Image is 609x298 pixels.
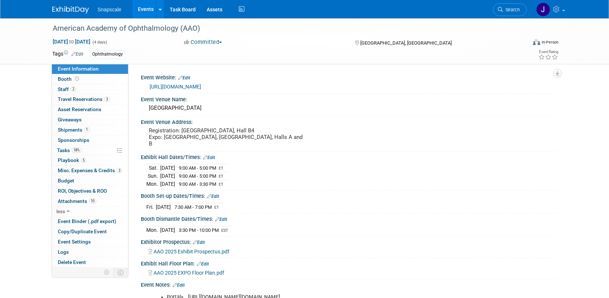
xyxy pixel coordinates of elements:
td: [DATE] [160,226,175,234]
a: Tasks18% [52,146,128,155]
td: Sat. [146,164,160,172]
td: Fri. [146,203,156,211]
td: [DATE] [156,203,171,211]
td: Toggle Event Tabs [113,268,128,277]
div: American Academy of Ophthalmology (AAO) [50,22,516,35]
span: Playbook [58,157,86,163]
div: Event Notes: [141,279,557,289]
span: to [68,39,75,45]
a: Budget [52,176,128,186]
a: AAO 2025 EXPO Floor Plan.pdf [149,270,224,276]
td: Sun. [146,172,160,180]
a: Staff2 [52,84,128,94]
td: [DATE] [160,164,175,172]
span: 3 [104,97,110,102]
div: Event Website: [141,72,557,82]
a: Edit [197,261,209,267]
img: Format-Inperson.png [533,39,540,45]
a: Copy/Duplicate Event [52,227,128,237]
div: Event Format [484,38,559,49]
div: Booth Set-up Dates/Times: [141,191,557,200]
td: Mon. [146,180,160,188]
div: Event Venue Address: [141,117,557,126]
a: Booth [52,74,128,84]
a: Logs [52,247,128,257]
a: less [52,207,128,216]
span: Staff [58,86,76,92]
span: less [56,208,65,214]
div: Event Venue Name: [141,94,557,103]
span: Logs [58,249,69,255]
span: Delete Event [58,259,86,265]
span: 10 [89,198,96,204]
span: 9:00 AM - 3:30 PM [179,181,216,187]
div: Ophthalmology [90,50,125,58]
a: Edit [173,283,185,288]
span: Attachments [58,198,96,204]
a: Edit [178,75,190,80]
span: Search [503,7,520,12]
a: Giveaways [52,115,128,125]
span: ET [214,205,219,210]
div: Exhibitor Prospectus: [141,237,557,246]
span: Sponsorships [58,137,89,143]
a: [URL][DOMAIN_NAME] [150,84,201,90]
td: [DATE] [160,180,175,188]
span: 7:30 AM - 7:00 PM [174,204,212,210]
td: Tags [52,50,83,59]
a: Attachments10 [52,196,128,206]
a: Sponsorships [52,135,128,145]
span: 9:00 AM - 5:00 PM [179,165,216,171]
div: Exhibit Hall Dates/Times: [141,152,557,161]
span: Booth [58,76,80,82]
a: Asset Reservations [52,105,128,114]
span: ROI, Objectives & ROO [58,188,107,194]
span: AAO 2025 Exhibit Prospectus.pdf [154,249,229,254]
span: Misc. Expenses & Credits [58,167,122,173]
span: Travel Reservations [58,96,110,102]
span: Shipments [58,127,90,133]
span: Budget [58,178,74,184]
span: 9:00 AM - 5:00 PM [179,173,216,179]
div: In-Person [541,39,559,45]
span: [GEOGRAPHIC_DATA], [GEOGRAPHIC_DATA] [360,40,452,46]
td: [DATE] [160,172,175,180]
a: Event Binder (.pdf export) [52,216,128,226]
a: Event Settings [52,237,128,247]
span: 1 [84,127,90,132]
span: 3:30 PM - 10:00 PM [179,227,219,233]
span: Copy/Duplicate Event [58,229,107,234]
span: Asset Reservations [58,106,101,112]
span: ET [219,166,223,171]
td: Personalize Event Tab Strip [101,268,113,277]
a: Shipments1 [52,125,128,135]
button: Committed [181,38,225,46]
span: 3 [117,168,122,173]
span: Giveaways [58,117,82,122]
span: [DATE] [DATE] [52,38,91,45]
span: Event Binder (.pdf export) [58,218,116,224]
a: Playbook5 [52,155,128,165]
a: AAO 2025 Exhibit Prospectus.pdf [149,249,229,254]
div: Exhibit Hall Floor Plan: [141,258,557,268]
a: Edit [71,52,83,57]
span: 5 [81,158,86,163]
td: Mon. [146,226,160,234]
span: ET [219,182,223,187]
span: 2 [71,86,76,92]
span: ET [219,174,223,179]
div: [GEOGRAPHIC_DATA] [146,102,552,114]
img: Jennifer Benedict [536,3,550,16]
span: AAO 2025 EXPO Floor Plan.pdf [154,270,224,276]
a: ROI, Objectives & ROO [52,186,128,196]
a: Edit [215,217,227,222]
span: 18% [72,147,82,153]
span: Event Information [58,66,99,72]
span: Snapscale [98,7,121,12]
span: EST [221,228,228,233]
a: Event Information [52,64,128,74]
span: Event Settings [58,239,91,245]
span: (4 days) [92,40,107,45]
pre: Registration: [GEOGRAPHIC_DATA], Hall B4 Expo: [GEOGRAPHIC_DATA], [GEOGRAPHIC_DATA], Halls A and B [149,127,306,147]
span: Booth not reserved yet [74,76,80,82]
